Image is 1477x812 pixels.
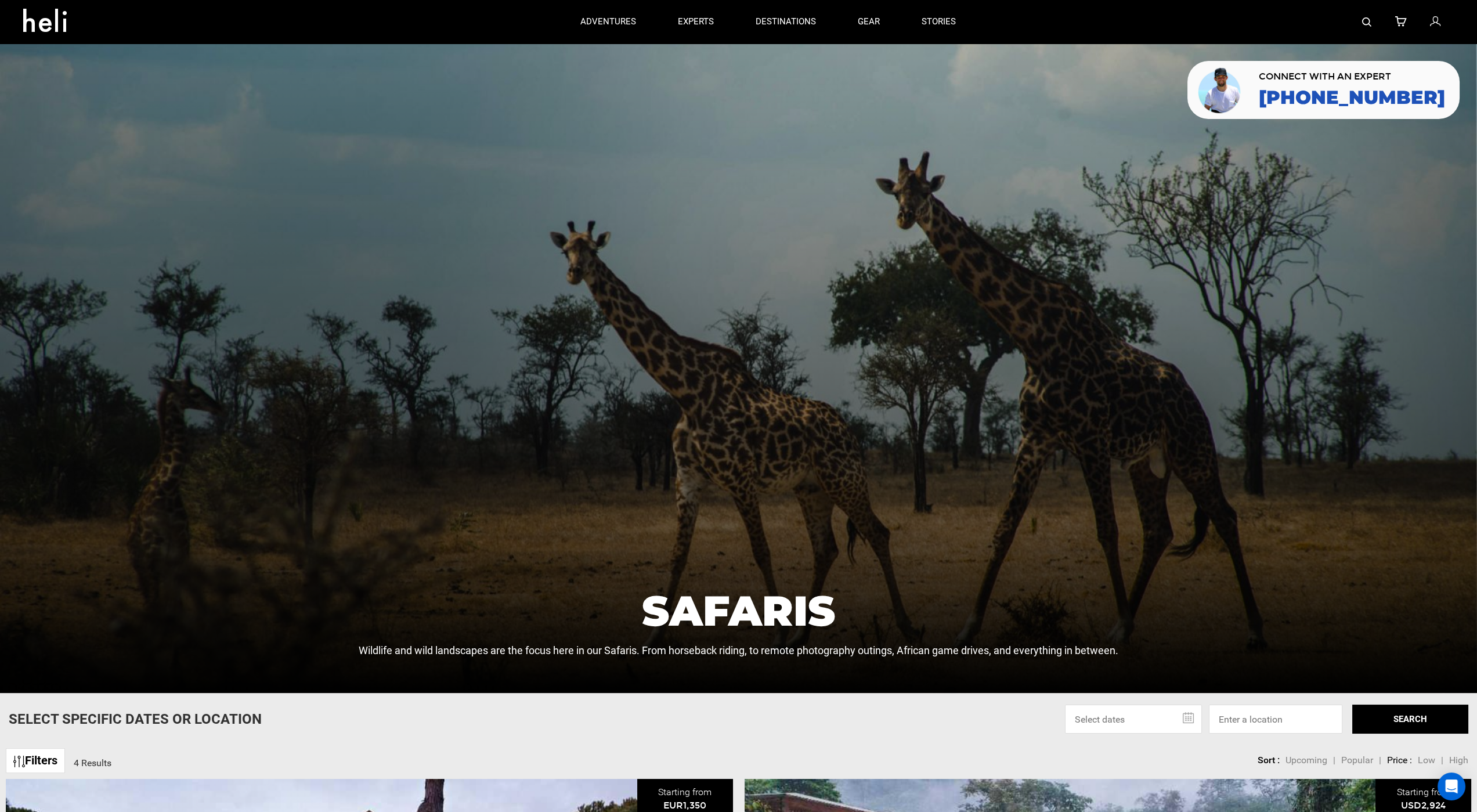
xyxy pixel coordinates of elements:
input: Enter a location [1209,705,1342,734]
li: | [1333,754,1335,767]
span: 4 Results [74,757,111,768]
input: Select dates [1065,705,1202,734]
li: Price : [1387,754,1412,767]
button: SEARCH [1352,705,1468,734]
li: Sort : [1258,754,1280,767]
span: Upcoming [1285,755,1327,766]
a: [PHONE_NUMBER] [1259,87,1445,108]
img: search-bar-icon.svg [1362,17,1371,27]
p: Select Specific Dates Or Location [9,709,262,729]
li: | [1441,754,1443,767]
span: CONNECT WITH AN EXPERT [1259,72,1445,81]
h1: Safaris [359,590,1118,631]
a: Filters [6,748,65,773]
span: High [1449,755,1468,766]
img: btn-icon.svg [13,756,25,767]
p: destinations [756,16,816,28]
div: Open Intercom Messenger [1438,773,1465,800]
p: adventures [580,16,636,28]
p: Wildlife and wild landscapes are the focus here in our Safaris. From horseback riding, to remote ... [359,643,1118,658]
img: contact our team [1196,66,1244,114]
span: Popular [1341,755,1373,766]
span: Low [1418,755,1435,766]
li: | [1379,754,1381,767]
p: experts [678,16,714,28]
